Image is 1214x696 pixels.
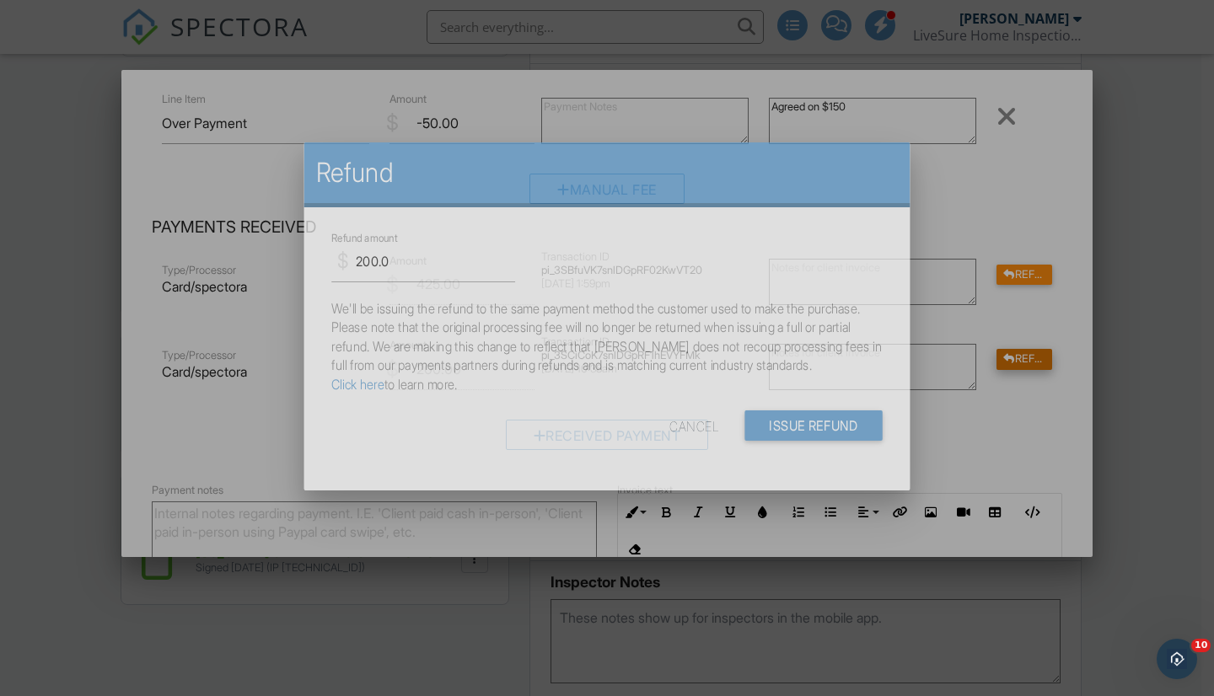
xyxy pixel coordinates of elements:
h2: Refund [316,156,898,190]
iframe: Intercom live chat [1157,639,1197,679]
div: $ [337,247,349,276]
span: 10 [1191,639,1211,652]
p: We'll be issuing the refund to the same payment method the customer used to make the purchase. Pl... [331,299,883,394]
div: Cancel [669,410,718,441]
input: Issue Refund [744,410,882,441]
label: Refund amount [331,230,397,245]
a: Click here [331,375,384,392]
